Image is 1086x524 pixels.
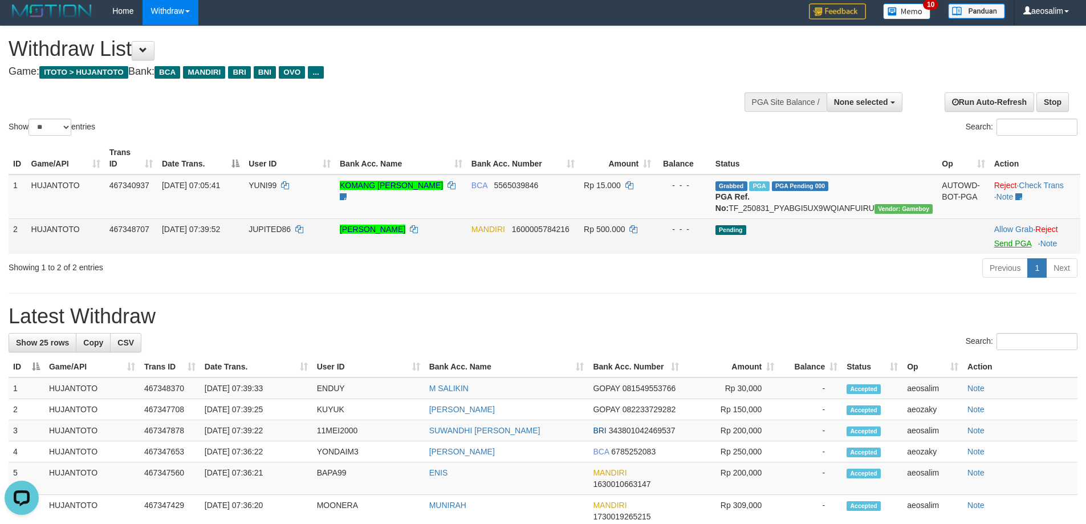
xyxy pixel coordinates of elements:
th: Trans ID: activate to sort column ascending [140,356,200,377]
button: Open LiveChat chat widget [5,5,39,39]
td: ENDUY [312,377,425,399]
a: Note [1040,239,1057,248]
th: Bank Acc. Name: activate to sort column ascending [335,142,467,174]
span: Marked by aeosalim [749,181,769,191]
td: Rp 150,000 [684,399,779,420]
span: None selected [834,98,888,107]
div: PGA Site Balance / [745,92,827,112]
span: Copy 343801042469537 to clipboard [609,426,676,435]
span: Copy [83,338,103,347]
h1: Withdraw List [9,38,713,60]
td: 2 [9,218,27,254]
td: 11MEI2000 [312,420,425,441]
span: Rp 500.000 [584,225,625,234]
td: Rp 200,000 [684,420,779,441]
span: BRI [228,66,250,79]
a: [PERSON_NAME] [340,225,405,234]
span: Copy 5565039846 to clipboard [494,181,539,190]
span: 467340937 [109,181,149,190]
td: [DATE] 07:39:22 [200,420,312,441]
th: Trans ID: activate to sort column ascending [105,142,157,174]
td: aeozaky [902,441,963,462]
span: Copy 6785252083 to clipboard [611,447,656,456]
a: KOMANG [PERSON_NAME] [340,181,443,190]
td: YONDAIM3 [312,441,425,462]
td: 1 [9,174,27,219]
th: User ID: activate to sort column ascending [244,142,335,174]
td: · · [990,174,1080,219]
a: Next [1046,258,1077,278]
td: Rp 200,000 [684,462,779,495]
span: ITOTO > HUJANTOTO [39,66,128,79]
td: aeozaky [902,399,963,420]
button: None selected [827,92,902,112]
span: Accepted [847,501,881,511]
td: HUJANTOTO [44,399,140,420]
th: ID [9,142,27,174]
a: Note [967,468,985,477]
th: Amount: activate to sort column ascending [579,142,656,174]
th: Bank Acc. Number: activate to sort column ascending [588,356,684,377]
span: BCA [154,66,180,79]
th: Game/API: activate to sort column ascending [27,142,105,174]
th: Game/API: activate to sort column ascending [44,356,140,377]
a: M SALIKIN [429,384,469,393]
td: 2 [9,399,44,420]
a: Reject [994,181,1017,190]
td: KUYUK [312,399,425,420]
span: YUNI99 [249,181,276,190]
th: Status [711,142,938,174]
td: AUTOWD-BOT-PGA [937,174,989,219]
td: 1 [9,377,44,399]
div: - - - [660,224,706,235]
span: BNI [254,66,276,79]
th: Date Trans.: activate to sort column ascending [200,356,312,377]
span: CSV [117,338,134,347]
span: Copy 1630010663147 to clipboard [593,480,650,489]
select: Showentries [29,119,71,136]
td: HUJANTOTO [27,218,105,254]
span: Accepted [847,405,881,415]
th: Op: activate to sort column ascending [937,142,989,174]
div: - - - [660,180,706,191]
span: BCA [593,447,609,456]
label: Search: [966,333,1077,350]
span: [DATE] 07:05:41 [162,181,220,190]
span: MANDIRI [593,501,627,510]
a: Note [967,447,985,456]
a: Show 25 rows [9,333,76,352]
a: [PERSON_NAME] [429,405,495,414]
span: 467348707 [109,225,149,234]
a: Note [967,501,985,510]
label: Show entries [9,119,95,136]
span: BCA [471,181,487,190]
span: Show 25 rows [16,338,69,347]
td: [DATE] 07:36:22 [200,441,312,462]
a: ENIS [429,468,448,477]
th: User ID: activate to sort column ascending [312,356,425,377]
span: Accepted [847,384,881,394]
h4: Game: Bank: [9,66,713,78]
td: [DATE] 07:39:25 [200,399,312,420]
a: Note [967,384,985,393]
th: Balance [656,142,711,174]
td: HUJANTOTO [44,462,140,495]
span: ... [308,66,323,79]
td: - [779,399,842,420]
td: 467347878 [140,420,200,441]
th: ID: activate to sort column descending [9,356,44,377]
img: panduan.png [948,3,1005,19]
a: Note [996,192,1014,201]
td: [DATE] 07:36:21 [200,462,312,495]
span: Accepted [847,426,881,436]
span: [DATE] 07:39:52 [162,225,220,234]
td: [DATE] 07:39:33 [200,377,312,399]
h1: Latest Withdraw [9,305,1077,328]
span: MANDIRI [593,468,627,477]
input: Search: [996,119,1077,136]
span: PGA Pending [772,181,829,191]
td: BAPA99 [312,462,425,495]
span: Accepted [847,469,881,478]
td: aeosalim [902,420,963,441]
td: TF_250831_PYABGI5UX9WQIANFUIRU [711,174,938,219]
